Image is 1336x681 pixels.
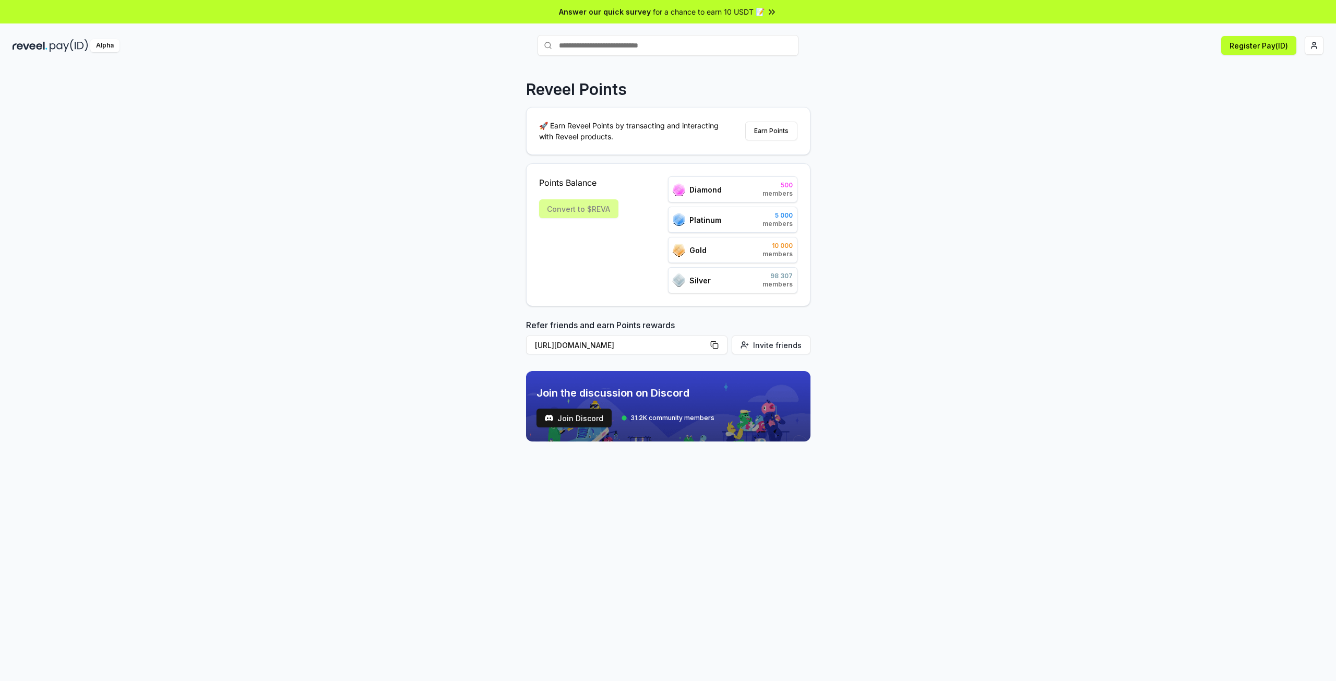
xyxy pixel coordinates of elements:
img: reveel_dark [13,39,47,52]
div: Alpha [90,39,120,52]
span: Platinum [689,214,721,225]
span: Join Discord [557,413,603,424]
p: 🚀 Earn Reveel Points by transacting and interacting with Reveel products. [539,120,727,142]
span: members [762,280,793,289]
img: pay_id [50,39,88,52]
button: Register Pay(ID) [1221,36,1296,55]
span: Points Balance [539,176,618,189]
span: Join the discussion on Discord [536,386,714,400]
button: [URL][DOMAIN_NAME] [526,336,727,354]
img: ranks_icon [673,213,685,226]
span: 98 307 [762,272,793,280]
span: 10 000 [762,242,793,250]
span: Gold [689,245,707,256]
span: members [762,250,793,258]
p: Reveel Points [526,80,627,99]
button: Join Discord [536,409,612,427]
span: 5 000 [762,211,793,220]
span: for a chance to earn 10 USDT 📝 [653,6,765,17]
span: members [762,220,793,228]
span: 500 [762,181,793,189]
span: Diamond [689,184,722,195]
span: Answer our quick survey [559,6,651,17]
span: Invite friends [753,340,802,351]
img: discord_banner [526,371,810,441]
span: Silver [689,275,711,286]
span: members [762,189,793,198]
div: Refer friends and earn Points rewards [526,319,810,359]
span: 31.2K community members [630,414,714,422]
button: Earn Points [745,122,797,140]
img: ranks_icon [673,244,685,257]
button: Invite friends [732,336,810,354]
img: test [545,414,553,422]
img: ranks_icon [673,183,685,196]
img: ranks_icon [673,273,685,287]
a: testJoin Discord [536,409,612,427]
